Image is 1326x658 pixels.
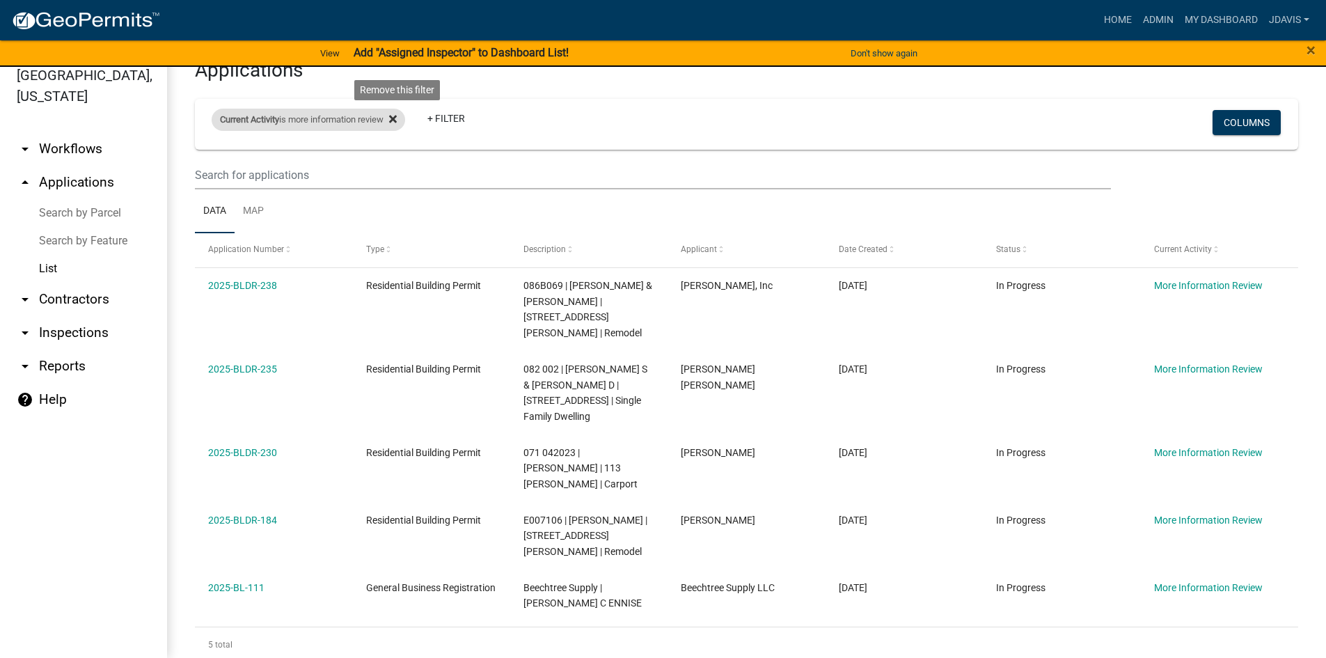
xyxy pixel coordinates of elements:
span: Residential Building Permit [366,363,481,375]
span: 082 002 | NEWMAN ANTHONY S & TEENA D | 382 TWIN BRIDGES RD SW | Single Family Dwelling [523,363,647,422]
a: More Information Review [1154,280,1263,291]
a: My Dashboard [1179,7,1263,33]
i: arrow_drop_down [17,141,33,157]
span: In Progress [996,447,1045,458]
span: In Progress [996,280,1045,291]
a: 2025-BLDR-238 [208,280,277,291]
datatable-header-cell: Type [352,233,510,267]
a: More Information Review [1154,447,1263,458]
datatable-header-cell: Status [983,233,1140,267]
datatable-header-cell: Application Number [195,233,352,267]
span: Jay M. Okafor, Sr. [681,515,755,526]
a: Data [195,189,235,234]
datatable-header-cell: Description [510,233,668,267]
span: In Progress [996,582,1045,593]
a: 2025-BLDR-230 [208,447,277,458]
span: Beechtree Supply | BURKE C ENNISE [523,582,642,609]
span: Type [366,244,384,254]
span: Date Created [839,244,887,254]
i: arrow_drop_down [17,291,33,308]
span: Beechtree Supply LLC [681,582,775,593]
span: Residential Building Permit [366,280,481,291]
span: Application Number [208,244,284,254]
span: × [1307,40,1316,60]
span: Description [523,244,566,254]
span: Current Activity [220,114,279,125]
span: 071 042023 | SMITH KEVIN L | 113 Tanner Trace | Carport [523,447,638,490]
a: Map [235,189,272,234]
a: More Information Review [1154,582,1263,593]
datatable-header-cell: Date Created [826,233,983,267]
a: 2025-BLDR-235 [208,363,277,375]
a: Home [1098,7,1137,33]
i: arrow_drop_up [17,174,33,191]
a: View [315,42,345,65]
div: is more information review [212,109,405,131]
a: More Information Review [1154,515,1263,526]
i: help [17,391,33,408]
i: arrow_drop_down [17,358,33,375]
span: 08/03/2025 [839,363,867,375]
datatable-header-cell: Applicant [668,233,825,267]
span: Residential Building Permit [366,447,481,458]
a: More Information Review [1154,363,1263,375]
a: 2025-BLDR-184 [208,515,277,526]
span: Residential Building Permit [366,515,481,526]
h3: Applications [195,58,1298,82]
span: In Progress [996,363,1045,375]
datatable-header-cell: Current Activity [1141,233,1298,267]
span: General Business Registration [366,582,496,593]
button: Close [1307,42,1316,58]
span: Applicant [681,244,717,254]
span: E007106 | MITCHELL WILLIE M | 226 ALICE WALKER DR | Remodel [523,515,647,558]
strong: Add "Assigned Inspector" to Dashboard List! [354,46,569,59]
button: Columns [1213,110,1281,135]
span: 08/06/2025 [839,280,867,291]
span: Current Activity [1154,244,1212,254]
a: jdavis [1263,7,1315,33]
span: In Progress [996,515,1045,526]
button: Don't show again [845,42,923,65]
span: BL Bennett, Inc [681,280,773,291]
input: Search for applications [195,161,1111,189]
a: Admin [1137,7,1179,33]
span: 05/29/2025 [839,582,867,593]
span: Anthony Steve Newman [681,363,755,391]
span: Status [996,244,1020,254]
span: Kevin L. Smith [681,447,755,458]
a: 2025-BL-111 [208,582,265,593]
i: arrow_drop_down [17,324,33,341]
span: 07/25/2025 [839,447,867,458]
a: + Filter [416,106,476,131]
span: 086B069 | GUNNINGHAM BRIAN & TERRI | 132 SPURGEON DR | Remodel [523,280,652,338]
span: 06/17/2025 [839,515,867,526]
div: Remove this filter [354,80,440,100]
